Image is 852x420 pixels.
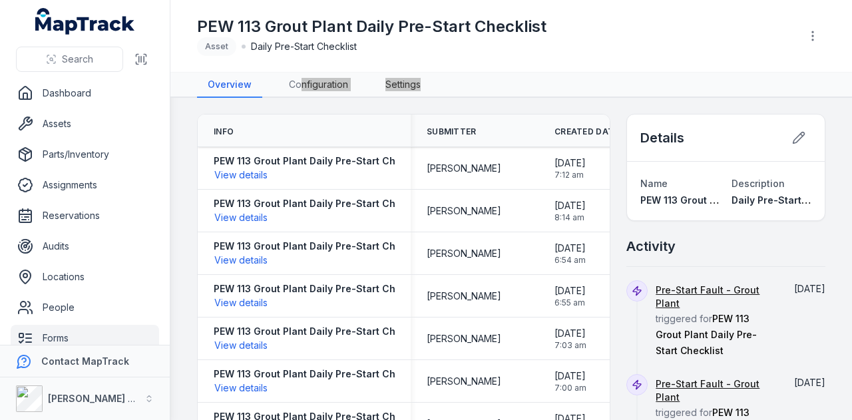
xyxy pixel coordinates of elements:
span: [DATE] [554,284,586,298]
strong: PEW 113 Grout Plant Daily Pre-Start Checklist [214,240,427,253]
span: [PERSON_NAME] [427,375,501,388]
button: View details [214,253,268,268]
button: Search [16,47,123,72]
span: 6:54 am [554,255,586,266]
span: [PERSON_NAME] [427,290,501,303]
span: 7:03 am [554,340,586,351]
h2: Activity [626,237,676,256]
a: Assets [11,110,159,137]
a: Configuration [278,73,359,98]
time: 23/09/2025, 8:14:35 am [554,199,586,223]
time: 22/09/2025, 6:54:07 am [554,242,586,266]
span: 7:00 am [554,383,586,393]
button: View details [214,210,268,225]
h2: Details [640,128,684,147]
span: Description [732,178,785,189]
span: [DATE] [554,327,586,340]
span: [DATE] [554,369,586,383]
span: Submitter [427,126,477,137]
span: 8:14 am [554,212,586,223]
h1: PEW 113 Grout Plant Daily Pre-Start Checklist [197,16,546,37]
span: [DATE] [554,199,586,212]
span: 7:12 am [554,170,586,180]
span: [PERSON_NAME] [427,247,501,260]
span: [DATE] [794,377,825,388]
a: Pre-Start Fault - Grout Plant [656,284,775,310]
time: 24/09/2025, 7:12:55 am [554,156,586,180]
span: [PERSON_NAME] [427,162,501,175]
a: Settings [375,73,431,98]
a: People [11,294,159,321]
button: View details [214,338,268,353]
span: Daily Pre-Start Checklist [732,194,849,206]
span: PEW 113 Grout Plant Daily Pre-Start Checklist [656,313,757,356]
a: Locations [11,264,159,290]
span: [DATE] [554,242,586,255]
button: View details [214,381,268,395]
strong: PEW 113 Grout Plant Daily Pre-Start Checklist [214,282,427,296]
span: Name [640,178,668,189]
time: 18/09/2025, 7:03:41 am [794,377,825,388]
div: Asset [197,37,236,56]
time: 19/09/2025, 6:55:15 am [554,284,586,308]
span: [DATE] [794,283,825,294]
span: [DATE] [554,156,586,170]
strong: [PERSON_NAME] Group [48,393,157,404]
span: triggered for [656,284,775,356]
span: 6:55 am [554,298,586,308]
a: MapTrack [35,8,135,35]
a: Overview [197,73,262,98]
time: 17/09/2025, 7:00:31 am [554,369,586,393]
button: View details [214,296,268,310]
a: Assignments [11,172,159,198]
strong: Contact MapTrack [41,355,129,367]
a: Audits [11,233,159,260]
strong: PEW 113 Grout Plant Daily Pre-Start Checklist [214,197,427,210]
a: Pre-Start Fault - Grout Plant [656,377,775,404]
a: Reservations [11,202,159,229]
strong: PEW 113 Grout Plant Daily Pre-Start Checklist [214,367,427,381]
time: 18/09/2025, 7:03:41 am [554,327,586,351]
a: Dashboard [11,80,159,106]
span: Created Date [554,126,619,137]
span: [PERSON_NAME] [427,332,501,345]
strong: PEW 113 Grout Plant Daily Pre-Start Checklist [214,325,427,338]
span: Search [62,53,93,66]
time: 19/09/2025, 6:55:15 am [794,283,825,294]
button: View details [214,168,268,182]
span: Info [214,126,234,137]
span: [PERSON_NAME] [427,204,501,218]
a: Forms [11,325,159,351]
strong: PEW 113 Grout Plant Daily Pre-Start Checklist [214,154,427,168]
a: Parts/Inventory [11,141,159,168]
span: Daily Pre-Start Checklist [251,40,357,53]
